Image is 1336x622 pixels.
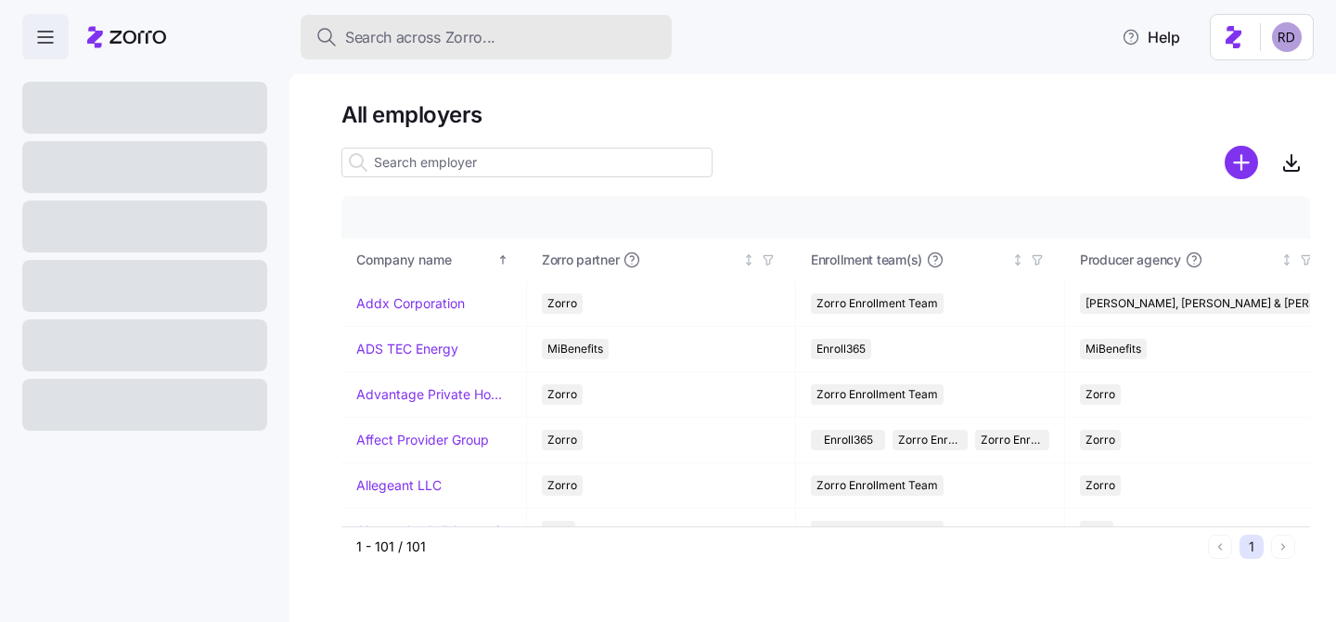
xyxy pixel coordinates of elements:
th: Producer agencyNot sorted [1065,239,1334,281]
div: 1 - 101 / 101 [356,538,1201,556]
div: Not sorted [742,253,755,266]
span: Zorro Enrollment Team [816,293,938,314]
span: MiBenefits [1085,339,1141,359]
span: Zorro [547,293,577,314]
h1: All employers [341,100,1310,129]
th: Enrollment team(s)Not sorted [796,239,1065,281]
span: Enroll365 [816,339,866,359]
button: 1 [1240,535,1264,559]
th: Zorro partnerNot sorted [527,239,796,281]
a: Addx Corporation [356,294,465,313]
span: Zorro Enrollment Team [816,521,938,541]
div: Not sorted [1011,253,1024,266]
a: Advantage Private Home Care [356,385,511,404]
span: Zorro [1085,384,1115,405]
span: Enroll365 [824,430,873,450]
span: Zorro Enrollment Team [816,384,938,405]
span: Zorro [547,384,577,405]
svg: add icon [1225,146,1258,179]
span: Zorro partner [542,251,619,269]
span: Zorro [1085,475,1115,496]
img: 6d862e07fa9c5eedf81a4422c42283ac [1272,22,1302,52]
div: Not sorted [1280,253,1293,266]
button: Next page [1271,535,1295,559]
span: Zorro Enrollment Experts [981,430,1044,450]
div: Sorted ascending [496,253,509,266]
input: Search employer [341,148,713,177]
div: Company name [356,250,494,270]
span: Producer agency [1080,251,1181,269]
a: ADS TEC Energy [356,340,458,358]
a: Affect Provider Group [356,431,489,449]
a: Always On Call Answering Service [356,522,511,540]
span: Zorro [547,430,577,450]
button: Search across Zorro... [301,15,672,59]
span: Zorro [547,475,577,496]
span: Zorro [1085,430,1115,450]
span: MiBenefits [547,339,603,359]
span: Zorro Enrollment Team [898,430,961,450]
button: Help [1107,19,1195,56]
span: Help [1122,26,1180,48]
a: Allegeant LLC [356,476,442,495]
span: Search across Zorro... [345,26,495,49]
span: AJG [1085,521,1108,541]
th: Company nameSorted ascending [341,239,527,281]
button: Previous page [1208,535,1232,559]
span: Zorro Enrollment Team [816,475,938,496]
span: AJG [547,521,570,541]
span: Enrollment team(s) [811,251,922,269]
